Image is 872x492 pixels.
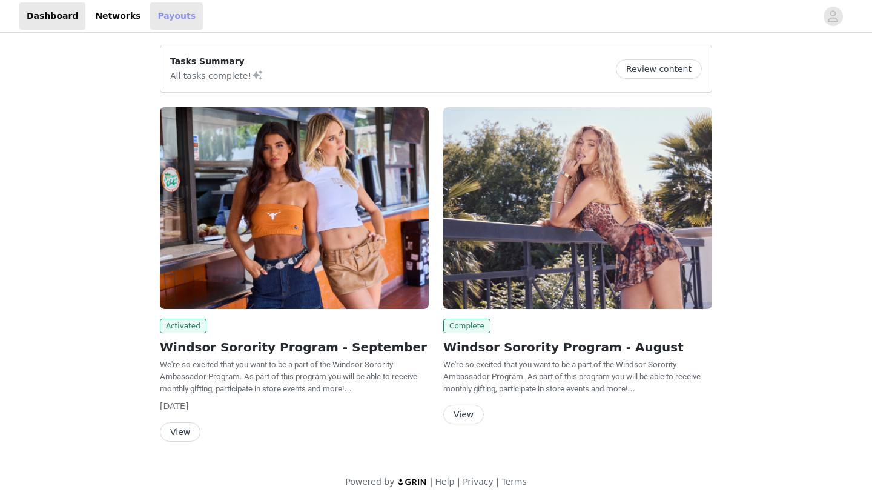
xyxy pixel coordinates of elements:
[160,428,200,437] a: View
[443,338,712,356] h2: Windsor Sorority Program - August
[160,422,200,442] button: View
[443,360,701,393] span: We're so excited that you want to be a part of the Windsor Sorority Ambassador Program. As part o...
[616,59,702,79] button: Review content
[430,477,433,487] span: |
[457,477,460,487] span: |
[160,401,188,411] span: [DATE]
[170,68,263,82] p: All tasks complete!
[496,477,499,487] span: |
[827,7,839,26] div: avatar
[160,107,429,309] img: Windsor
[501,477,526,487] a: Terms
[435,477,455,487] a: Help
[443,410,484,419] a: View
[160,319,206,333] span: Activated
[170,55,263,68] p: Tasks Summary
[345,477,394,487] span: Powered by
[160,360,417,393] span: We're so excited that you want to be a part of the Windsor Sorority Ambassador Program. As part o...
[463,477,494,487] a: Privacy
[443,107,712,309] img: Windsor
[443,319,490,333] span: Complete
[88,2,148,30] a: Networks
[19,2,85,30] a: Dashboard
[443,405,484,424] button: View
[150,2,203,30] a: Payouts
[160,338,429,356] h2: Windsor Sorority Program - September
[397,478,428,486] img: logo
